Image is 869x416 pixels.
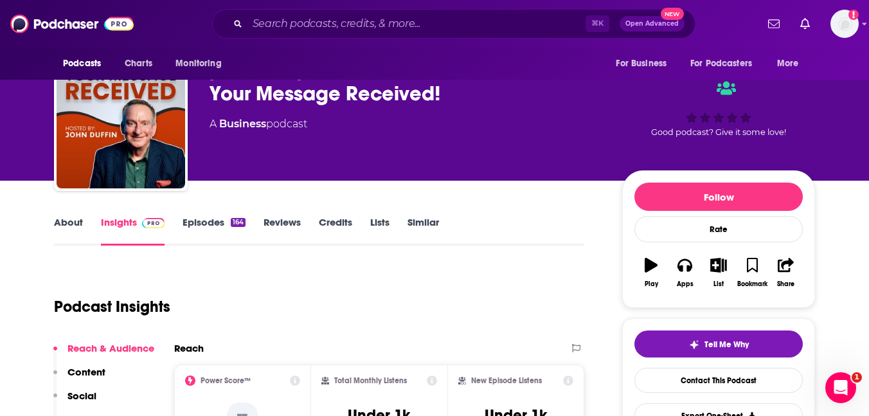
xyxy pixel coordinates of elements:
img: Your Message Received! [57,60,185,188]
span: 1 [852,372,862,383]
button: Apps [668,249,701,296]
img: Podchaser Pro [142,218,165,228]
button: Show profile menu [830,10,859,38]
button: List [702,249,735,296]
div: List [713,280,724,288]
span: Good podcast? Give it some love! [651,127,786,137]
h2: New Episode Listens [471,376,542,385]
button: Bookmark [735,249,769,296]
p: Social [67,390,96,402]
div: Rate [634,216,803,242]
span: More [777,55,799,73]
h2: Total Monthly Listens [334,376,407,385]
a: Show notifications dropdown [795,13,815,35]
button: Share [769,249,803,296]
button: tell me why sparkleTell Me Why [634,330,803,357]
span: Podcasts [63,55,101,73]
span: Monitoring [175,55,221,73]
button: open menu [768,51,815,76]
img: User Profile [830,10,859,38]
div: Bookmark [737,280,767,288]
a: Similar [408,216,439,246]
button: Open AdvancedNew [620,16,685,32]
button: open menu [682,51,771,76]
button: open menu [607,51,683,76]
button: open menu [54,51,118,76]
p: Content [67,366,105,378]
img: tell me why sparkle [689,339,699,350]
a: Reviews [264,216,301,246]
button: open menu [166,51,238,76]
a: Credits [319,216,352,246]
svg: Add a profile image [848,10,859,20]
h2: Power Score™ [201,376,251,385]
img: Podchaser - Follow, Share and Rate Podcasts [10,12,134,36]
a: Show notifications dropdown [763,13,785,35]
span: Charts [125,55,152,73]
button: Content [53,366,105,390]
h2: Reach [174,342,204,354]
p: Reach & Audience [67,342,154,354]
button: Follow [634,183,803,211]
button: Social [53,390,96,413]
span: New [661,8,684,20]
button: Reach & Audience [53,342,154,366]
span: For Podcasters [690,55,752,73]
span: For Business [616,55,667,73]
div: Good podcast? Give it some love! [622,69,815,149]
a: Episodes164 [183,216,246,246]
a: About [54,216,83,246]
iframe: Intercom live chat [825,372,856,403]
input: Search podcasts, credits, & more... [247,14,586,34]
a: Lists [370,216,390,246]
h1: Podcast Insights [54,297,170,316]
a: Charts [116,51,160,76]
a: Business [219,118,266,130]
a: InsightsPodchaser Pro [101,216,165,246]
div: 164 [231,218,246,227]
span: Tell Me Why [704,339,749,350]
span: ⌘ K [586,15,609,32]
button: Play [634,249,668,296]
span: Logged in as hopeksander1 [830,10,859,38]
div: Play [645,280,658,288]
span: Open Advanced [625,21,679,27]
div: Apps [677,280,694,288]
div: Share [777,280,794,288]
div: A podcast [210,116,307,132]
a: Contact This Podcast [634,368,803,393]
div: Search podcasts, credits, & more... [212,9,695,39]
